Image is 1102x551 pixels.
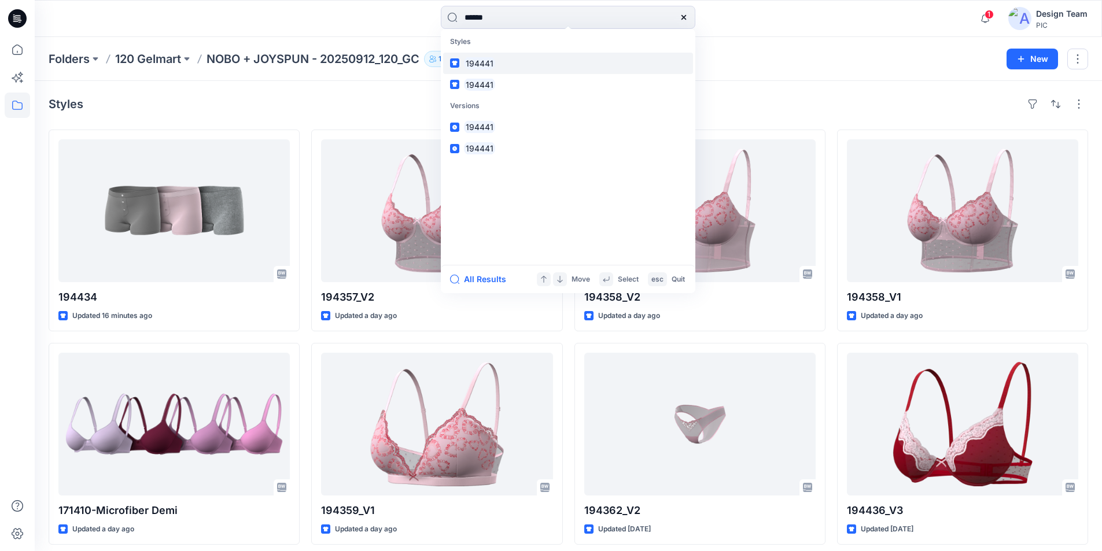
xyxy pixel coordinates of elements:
[72,523,134,535] p: Updated a day ago
[1007,49,1058,69] button: New
[438,53,446,65] p: 10
[443,95,693,117] p: Versions
[861,310,923,322] p: Updated a day ago
[598,523,651,535] p: Updated [DATE]
[861,523,913,535] p: Updated [DATE]
[847,353,1078,495] a: 194436_V3
[464,57,495,70] mark: 194441
[584,353,816,495] a: 194362_V2
[847,289,1078,305] p: 194358_V1
[584,502,816,519] p: 194362_V2
[450,272,514,286] button: All Results
[464,120,495,134] mark: 194441
[618,273,639,286] p: Select
[424,51,460,67] button: 10
[985,10,994,19] span: 1
[443,138,693,159] a: 194441
[58,353,290,495] a: 171410-Microfiber Demi
[207,51,419,67] p: NOBO + JOYSPUN - 20250912_120_GC
[443,31,693,53] p: Styles
[847,502,1078,519] p: 194436_V3
[584,139,816,282] a: 194358_V2
[335,310,397,322] p: Updated a day ago
[672,273,685,286] p: Quit
[321,353,552,495] a: 194359_V1
[584,289,816,305] p: 194358_V2
[49,51,90,67] a: Folders
[58,502,290,519] p: 171410-Microfiber Demi
[572,273,590,286] p: Move
[58,139,290,282] a: 194434
[443,116,693,138] a: 194441
[115,51,181,67] a: 120 Gelmart
[651,273,664,286] p: esc
[58,289,290,305] p: 194434
[321,139,552,282] a: 194357_V2
[335,523,397,535] p: Updated a day ago
[847,139,1078,282] a: 194358_V1
[1036,7,1088,21] div: Design Team
[72,310,152,322] p: Updated 16 minutes ago
[321,289,552,305] p: 194357_V2
[321,502,552,519] p: 194359_V1
[1008,7,1031,30] img: avatar
[443,53,693,74] a: 194441
[598,310,660,322] p: Updated a day ago
[443,74,693,95] a: 194441
[49,97,83,111] h4: Styles
[464,78,495,91] mark: 194441
[464,142,495,155] mark: 194441
[1036,21,1088,29] div: PIC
